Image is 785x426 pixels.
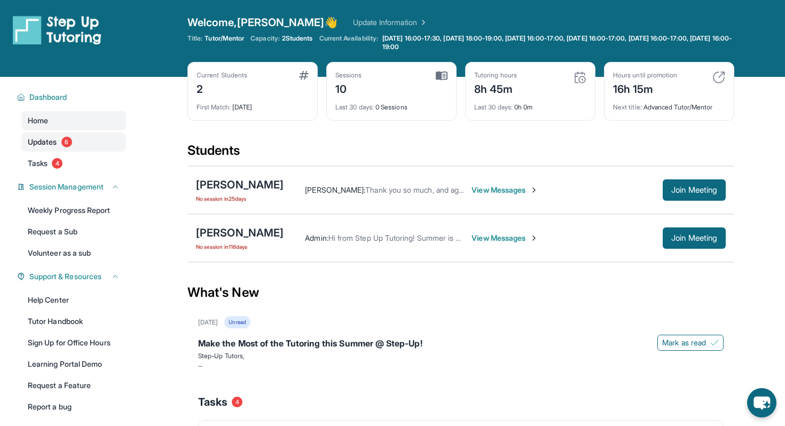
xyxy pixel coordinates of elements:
[21,154,126,173] a: Tasks4
[196,225,284,240] div: [PERSON_NAME]
[530,234,538,242] img: Chevron-Right
[613,71,677,80] div: Hours until promotion
[198,337,724,352] div: Make the Most of the Tutoring this Summer @ Step-Up!
[472,233,538,243] span: View Messages
[335,97,448,112] div: 0 Sessions
[365,185,781,194] span: Thank you so much, and again I'm sorry I didn't let you know earlier. I have been basically aslee...
[21,290,126,310] a: Help Center
[205,34,244,43] span: Tutor/Mentor
[196,242,284,251] span: No session in 116 days
[197,80,247,97] div: 2
[52,158,62,169] span: 4
[382,34,732,51] span: [DATE] 16:00-17:30, [DATE] 18:00-19:00, [DATE] 16:00-17:00, [DATE] 16:00-17:00, [DATE] 16:00-17:0...
[21,132,126,152] a: Updates6
[21,354,126,374] a: Learning Portal Demo
[574,71,586,84] img: card
[21,222,126,241] a: Request a Sub
[305,233,328,242] span: Admin :
[530,186,538,194] img: Chevron-Right
[671,187,717,193] span: Join Meeting
[21,201,126,220] a: Weekly Progress Report
[187,269,734,316] div: What's New
[198,395,227,409] span: Tasks
[613,80,677,97] div: 16h 15m
[663,227,726,249] button: Join Meeting
[224,316,250,328] div: Unread
[198,352,724,360] p: Step-Up Tutors,
[21,243,126,263] a: Volunteer as a sub
[28,137,57,147] span: Updates
[198,318,218,327] div: [DATE]
[61,137,72,147] span: 6
[710,338,719,347] img: Mark as read
[319,34,378,51] span: Current Availability:
[613,103,642,111] span: Next title :
[417,17,428,28] img: Chevron Right
[747,388,776,417] button: chat-button
[335,103,374,111] span: Last 30 days :
[187,142,734,165] div: Students
[25,271,120,282] button: Support & Resources
[21,376,126,395] a: Request a Feature
[21,333,126,352] a: Sign Up for Office Hours
[28,158,48,169] span: Tasks
[305,185,365,194] span: [PERSON_NAME] :
[187,34,202,43] span: Title:
[474,80,517,97] div: 8h 45m
[196,194,284,203] span: No session in 25 days
[21,111,126,130] a: Home
[662,337,706,348] span: Mark as read
[613,97,725,112] div: Advanced Tutor/Mentor
[197,103,231,111] span: First Match :
[187,15,338,30] span: Welcome, [PERSON_NAME] 👋
[474,103,513,111] span: Last 30 days :
[29,92,67,102] span: Dashboard
[29,271,101,282] span: Support & Resources
[28,115,48,126] span: Home
[335,80,362,97] div: 10
[197,71,247,80] div: Current Students
[25,182,120,192] button: Session Management
[380,34,734,51] a: [DATE] 16:00-17:30, [DATE] 18:00-19:00, [DATE] 16:00-17:00, [DATE] 16:00-17:00, [DATE] 16:00-17:0...
[353,17,428,28] a: Update Information
[232,397,242,407] span: 4
[474,97,586,112] div: 0h 0m
[13,15,101,45] img: logo
[299,71,309,80] img: card
[657,335,724,351] button: Mark as read
[472,185,538,195] span: View Messages
[21,312,126,331] a: Tutor Handbook
[436,71,448,81] img: card
[335,71,362,80] div: Sessions
[250,34,280,43] span: Capacity:
[282,34,313,43] span: 2 Students
[663,179,726,201] button: Join Meeting
[671,235,717,241] span: Join Meeting
[29,182,104,192] span: Session Management
[25,92,120,102] button: Dashboard
[197,97,309,112] div: [DATE]
[21,397,126,416] a: Report a bug
[196,177,284,192] div: [PERSON_NAME]
[474,71,517,80] div: Tutoring hours
[712,71,725,84] img: card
